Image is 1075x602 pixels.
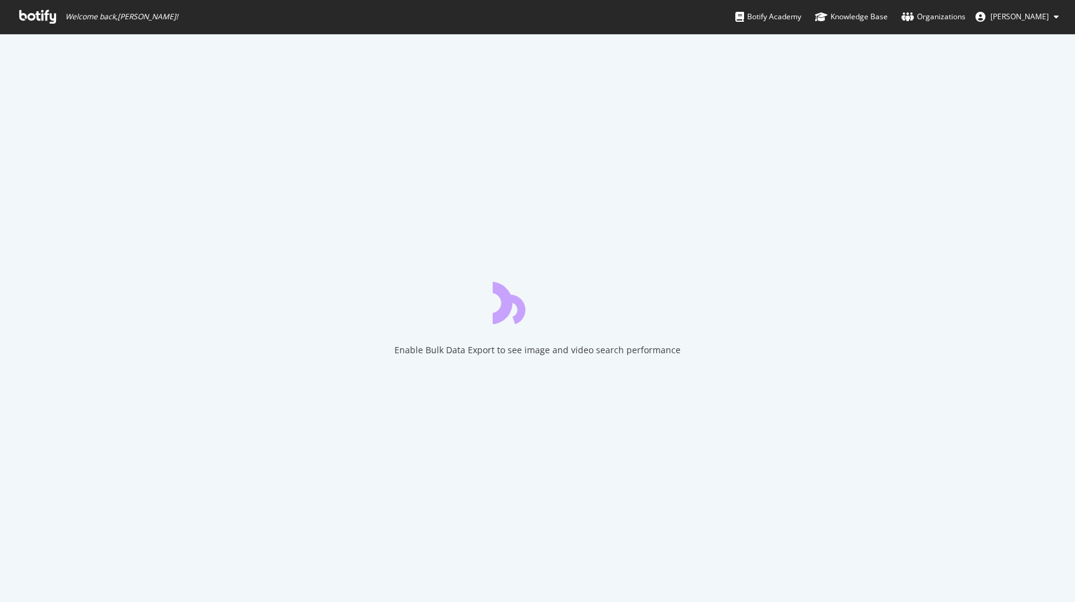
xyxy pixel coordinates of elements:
button: [PERSON_NAME] [966,7,1069,27]
div: Enable Bulk Data Export to see image and video search performance [394,344,681,356]
div: Botify Academy [735,11,801,23]
span: Zach Chahalis [990,11,1049,22]
div: Knowledge Base [815,11,888,23]
div: animation [493,279,582,324]
span: Welcome back, [PERSON_NAME] ! [65,12,178,22]
div: Organizations [901,11,966,23]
